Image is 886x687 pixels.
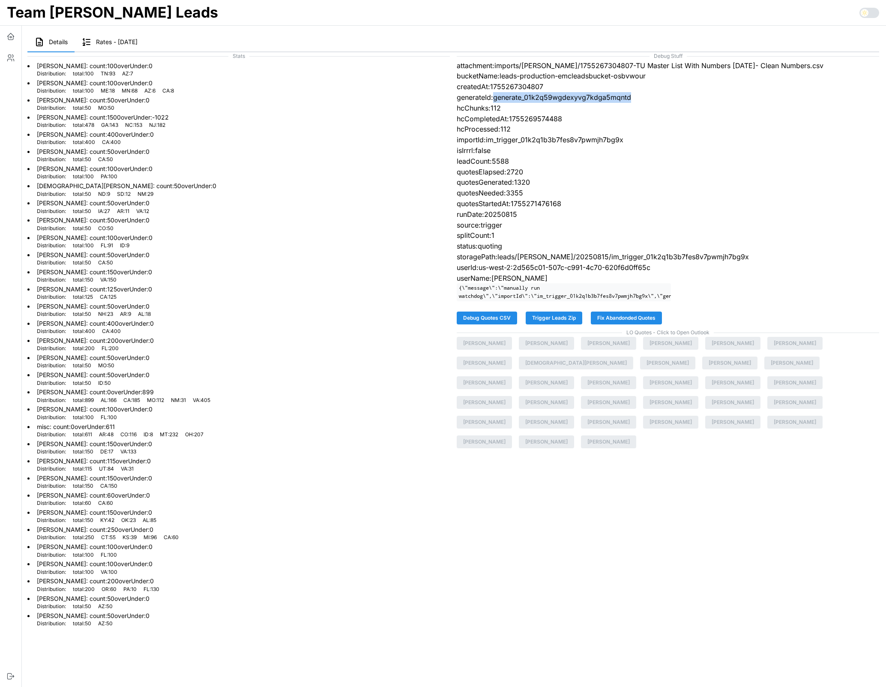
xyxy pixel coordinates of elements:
[144,534,157,541] p: MI : 96
[37,414,66,421] p: Distribution:
[73,517,93,524] p: total : 150
[102,345,119,352] p: FL : 200
[73,294,93,301] p: total : 125
[463,416,506,428] span: [PERSON_NAME]
[100,294,117,301] p: CA : 125
[37,311,66,318] p: Distribution:
[73,500,91,507] p: total : 60
[463,377,506,389] span: [PERSON_NAME]
[457,145,879,156] p: isIrrrl:false
[138,191,153,198] p: NM : 29
[463,312,511,324] span: Debug Quotes CSV
[457,273,879,284] p: userName:[PERSON_NAME]
[100,517,114,524] p: KY : 42
[457,60,879,71] p: attachment:imports/[PERSON_NAME]/1755267304807-TU Master List With Numbers [DATE]- Clean Numbers.csv
[581,396,636,409] button: [PERSON_NAME]
[457,283,671,301] code: {\"message\":\"manually run watchdog\",\"importId\":\"im_trigger_01k2q1b3b7fes8v7pwmjh7bg9x\",\"g...
[162,87,174,95] p: CA : 8
[37,259,66,267] p: Distribution:
[73,242,94,249] p: total : 100
[457,220,879,231] p: source:trigger
[101,397,117,404] p: AL : 166
[117,191,131,198] p: SD : 12
[121,517,136,524] p: OK : 23
[712,337,754,349] span: [PERSON_NAME]
[37,294,66,301] p: Distribution:
[98,311,113,318] p: NH : 23
[650,416,692,428] span: [PERSON_NAME]
[121,465,134,473] p: VA : 31
[37,500,66,507] p: Distribution:
[164,534,179,541] p: CA : 60
[73,380,91,387] p: total : 50
[73,328,95,335] p: total : 400
[73,586,95,593] p: total : 200
[101,414,117,421] p: FL : 100
[37,483,66,490] p: Distribution:
[37,242,66,249] p: Distribution:
[37,440,152,448] p: [PERSON_NAME] : count: 150 overUnder: 0
[73,448,93,456] p: total : 150
[73,276,93,284] p: total : 150
[193,397,210,404] p: VA : 405
[98,259,113,267] p: CA : 50
[37,113,169,122] p: [PERSON_NAME] : count: 1500 overUnder: -1022
[457,198,879,209] p: quotesStartedAt:1755271476168
[73,465,92,473] p: total : 115
[73,105,91,112] p: total : 50
[457,177,879,188] p: quotesGenerated:1320
[702,357,757,369] button: [PERSON_NAME]
[457,241,879,252] p: status:quoting
[37,96,150,105] p: [PERSON_NAME] : count: 50 overUnder: 0
[463,357,506,369] span: [PERSON_NAME]
[712,416,754,428] span: [PERSON_NAME]
[37,105,66,112] p: Distribution:
[525,396,568,408] span: [PERSON_NAME]
[640,357,695,369] button: [PERSON_NAME]
[73,156,91,163] p: total : 50
[37,560,153,568] p: [PERSON_NAME] : count: 100 overUnder: 0
[457,114,879,124] p: hcCompletedAt:1755269574488
[37,234,153,242] p: [PERSON_NAME] : count: 100 overUnder: 0
[102,328,121,335] p: CA : 400
[73,603,91,610] p: total : 50
[457,167,879,177] p: quotesElapsed:2720
[587,396,630,408] span: [PERSON_NAME]
[73,122,94,129] p: total : 478
[144,586,159,593] p: FL : 130
[73,569,94,576] p: total : 100
[73,70,94,78] p: total : 100
[37,457,151,465] p: [PERSON_NAME] : count: 115 overUnder: 0
[37,285,152,294] p: [PERSON_NAME] : count: 125 overUnder: 0
[457,262,879,273] p: userId:us-west-2:2d565c01-507c-c991-4c70-620f6d0ff65c
[643,376,698,389] button: [PERSON_NAME]
[37,173,66,180] p: Distribution:
[37,474,152,483] p: [PERSON_NAME] : count: 150 overUnder: 0
[73,362,91,369] p: total : 50
[100,448,114,456] p: DE : 17
[37,87,66,95] p: Distribution:
[98,362,114,369] p: MO : 50
[767,396,823,409] button: [PERSON_NAME]
[457,71,879,81] p: bucketName:leads-production-emcleadsbucket-osbvwour
[73,483,93,490] p: total : 150
[73,87,94,95] p: total : 100
[101,552,117,559] p: FL : 100
[457,103,879,114] p: hcChunks:112
[525,377,568,389] span: [PERSON_NAME]
[643,337,698,350] button: [PERSON_NAME]
[102,139,121,146] p: CA : 400
[457,92,879,103] p: generateId:generate_01k2q59wgdexyvg7kdga5mqntd
[100,276,117,284] p: VA : 150
[581,337,636,350] button: [PERSON_NAME]
[591,312,662,324] button: Fix Abandonded Quotes
[774,416,816,428] span: [PERSON_NAME]
[37,122,66,129] p: Distribution:
[457,376,512,389] button: [PERSON_NAME]
[457,81,879,92] p: createdAt:1755267304807
[705,396,760,409] button: [PERSON_NAME]
[457,52,879,60] span: Debug Stuff
[37,354,150,362] p: [PERSON_NAME] : count: 50 overUnder: 0
[73,552,94,559] p: total : 100
[37,328,66,335] p: Distribution:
